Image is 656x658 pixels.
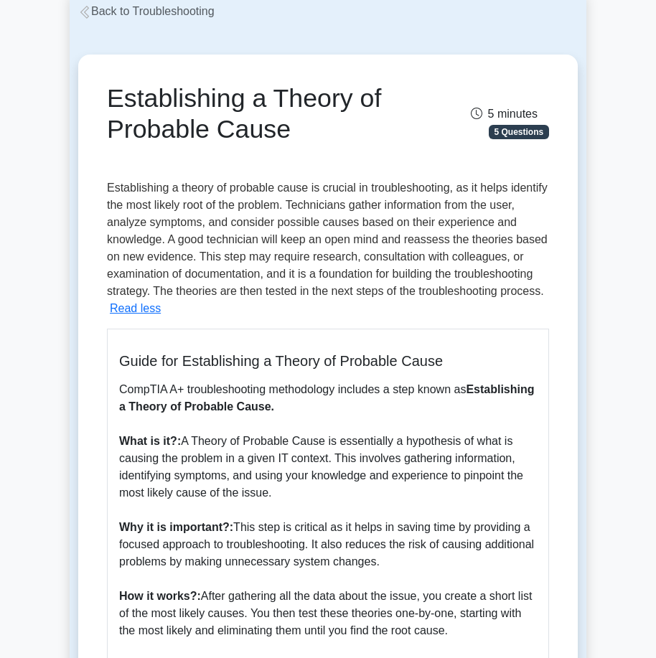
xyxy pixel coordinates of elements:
span: Establishing a theory of probable cause is crucial in troubleshooting, as it helps identify the m... [107,182,548,297]
span: 5 Questions [489,125,549,139]
h5: Guide for Establishing a Theory of Probable Cause [119,352,537,370]
b: Why it is important?: [119,521,233,533]
span: 5 minutes [471,108,538,120]
h1: Establishing a Theory of Probable Cause [107,83,396,145]
b: What is it?: [119,435,181,447]
b: How it works?: [119,590,201,602]
b: Establishing a Theory of Probable Cause. [119,383,535,413]
button: Read less [110,300,161,317]
a: Back to Troubleshooting [78,5,215,17]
